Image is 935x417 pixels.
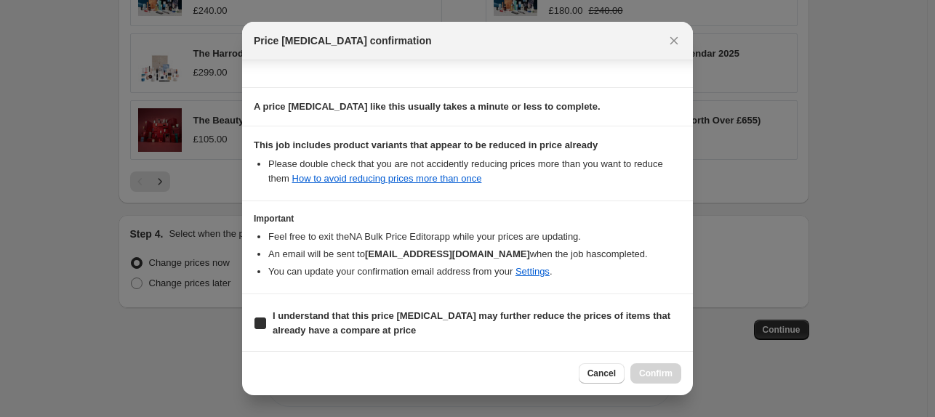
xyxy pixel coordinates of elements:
[268,264,681,279] li: You can update your confirmation email address from your .
[254,33,432,48] span: Price [MEDICAL_DATA] confirmation
[579,363,625,384] button: Cancel
[273,310,670,336] b: I understand that this price [MEDICAL_DATA] may further reduce the prices of items that already h...
[365,248,530,259] b: [EMAIL_ADDRESS][DOMAIN_NAME]
[587,368,616,379] span: Cancel
[268,247,681,262] li: An email will be sent to when the job has completed .
[664,31,684,51] button: Close
[268,157,681,186] li: Please double check that you are not accidently reducing prices more than you want to reduce them
[254,213,681,224] h3: Important
[292,173,482,184] a: How to avoid reducing prices more than once
[515,266,550,277] a: Settings
[254,139,598,150] b: This job includes product variants that appear to be reduced in price already
[268,230,681,244] li: Feel free to exit the NA Bulk Price Editor app while your prices are updating.
[254,101,601,112] b: A price [MEDICAL_DATA] like this usually takes a minute or less to complete.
